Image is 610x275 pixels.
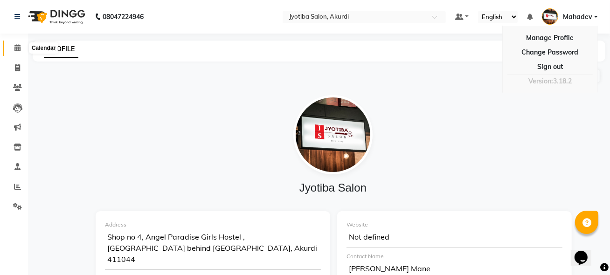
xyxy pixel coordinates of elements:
div: Website [347,220,562,229]
div: Version:3.18.2 [507,75,593,88]
div: Not defined [347,229,562,247]
a: Change Password [507,45,593,60]
div: Contact Name [347,252,562,261]
b: 08047224946 [103,4,144,30]
div: Address [105,220,321,229]
img: logo [24,4,88,30]
span: Mahadev [563,12,592,22]
img: Mahadev [542,8,558,25]
div: Calendar [29,42,58,54]
h4: Jyotiba Salon [96,181,570,195]
div: Shop no 4, Angel Paradise Girls Hostel , [GEOGRAPHIC_DATA] behind [GEOGRAPHIC_DATA], Akurdi 411044 [105,229,321,270]
img: file_1630315704500.jpg [293,95,373,174]
a: Sign out [507,60,593,74]
iframe: chat widget [571,238,601,266]
a: Manage Profile [507,31,593,45]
